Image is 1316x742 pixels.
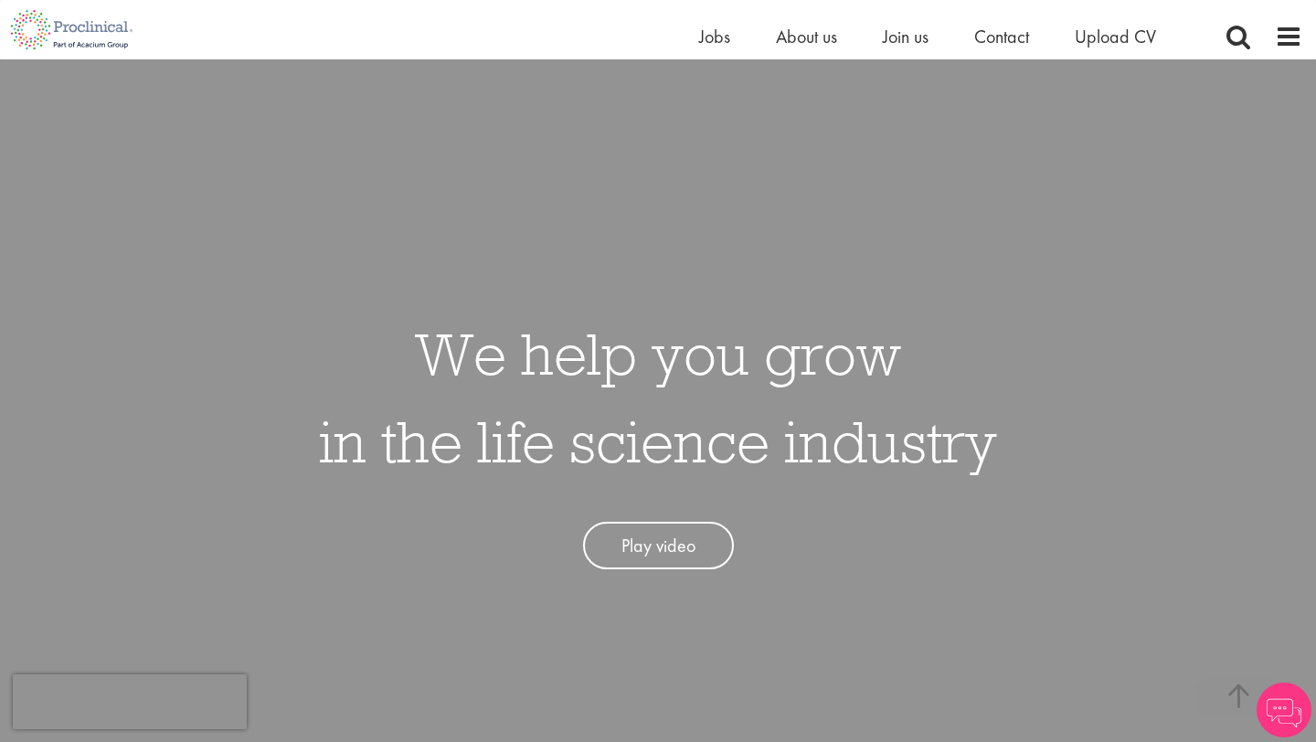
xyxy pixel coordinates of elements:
a: Play video [583,522,734,570]
a: Contact [974,25,1029,48]
a: About us [776,25,837,48]
a: Jobs [699,25,730,48]
a: Upload CV [1075,25,1156,48]
a: Join us [883,25,929,48]
img: Chatbot [1257,683,1311,737]
h1: We help you grow in the life science industry [319,310,997,485]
